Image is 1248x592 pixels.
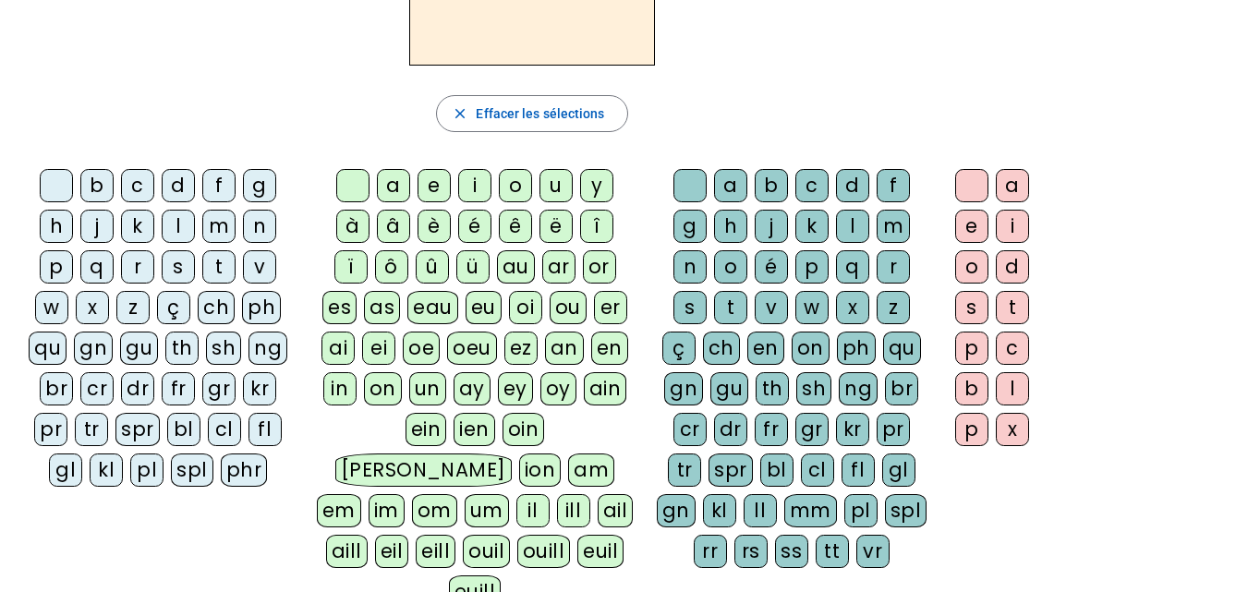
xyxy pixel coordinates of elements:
div: oe [403,332,440,365]
div: k [121,210,154,243]
div: eil [375,535,409,568]
div: ill [557,494,590,527]
div: z [877,291,910,324]
div: p [955,332,988,365]
div: on [364,372,402,405]
div: ouil [463,535,510,568]
div: d [836,169,869,202]
div: as [364,291,400,324]
div: ain [584,372,627,405]
div: d [996,250,1029,284]
div: i [458,169,491,202]
div: oi [509,291,542,324]
div: au [497,250,535,284]
div: c [121,169,154,202]
div: gr [795,413,829,446]
div: q [80,250,114,284]
div: pl [130,453,164,487]
div: gu [710,372,748,405]
div: é [458,210,491,243]
div: ê [499,210,532,243]
div: om [412,494,457,527]
div: fr [162,372,195,405]
div: es [322,291,357,324]
div: in [323,372,357,405]
div: b [755,169,788,202]
div: kr [836,413,869,446]
div: p [40,250,73,284]
span: Effacer les sélections [476,103,604,125]
div: o [955,250,988,284]
div: c [795,169,829,202]
div: p [795,250,829,284]
div: j [80,210,114,243]
div: an [545,332,584,365]
div: e [955,210,988,243]
div: qu [883,332,921,365]
div: aill [326,535,368,568]
div: [PERSON_NAME] [335,453,512,487]
div: fl [248,413,282,446]
div: u [539,169,573,202]
div: am [568,453,614,487]
div: ein [406,413,447,446]
div: oy [540,372,576,405]
div: cl [801,453,834,487]
div: mm [784,494,837,527]
div: fr [755,413,788,446]
mat-icon: close [452,105,468,122]
div: à [336,210,370,243]
div: en [591,332,628,365]
div: tr [75,413,108,446]
div: b [955,372,988,405]
div: ch [198,291,235,324]
div: ë [539,210,573,243]
div: cr [80,372,114,405]
div: oeu [447,332,497,365]
div: kr [243,372,276,405]
div: bl [167,413,200,446]
div: ar [542,250,576,284]
div: é [755,250,788,284]
div: t [714,291,747,324]
div: gn [664,372,703,405]
div: c [996,332,1029,365]
div: l [836,210,869,243]
div: t [996,291,1029,324]
div: ph [242,291,281,324]
div: z [116,291,150,324]
div: cr [673,413,707,446]
div: oin [503,413,545,446]
div: f [202,169,236,202]
div: m [877,210,910,243]
div: ng [839,372,878,405]
div: d [162,169,195,202]
div: l [162,210,195,243]
div: w [795,291,829,324]
div: r [121,250,154,284]
div: w [35,291,68,324]
div: gn [657,494,696,527]
div: sh [796,372,831,405]
div: ô [375,250,408,284]
div: im [369,494,405,527]
div: cl [208,413,241,446]
div: s [673,291,707,324]
div: x [76,291,109,324]
div: qu [29,332,67,365]
div: gr [202,372,236,405]
div: er [594,291,627,324]
div: b [80,169,114,202]
button: Effacer les sélections [436,95,627,132]
div: û [416,250,449,284]
div: eau [407,291,458,324]
div: kl [703,494,736,527]
div: x [836,291,869,324]
div: è [418,210,451,243]
div: o [714,250,747,284]
div: o [499,169,532,202]
div: pr [34,413,67,446]
div: ion [519,453,562,487]
div: en [747,332,784,365]
div: ei [362,332,395,365]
